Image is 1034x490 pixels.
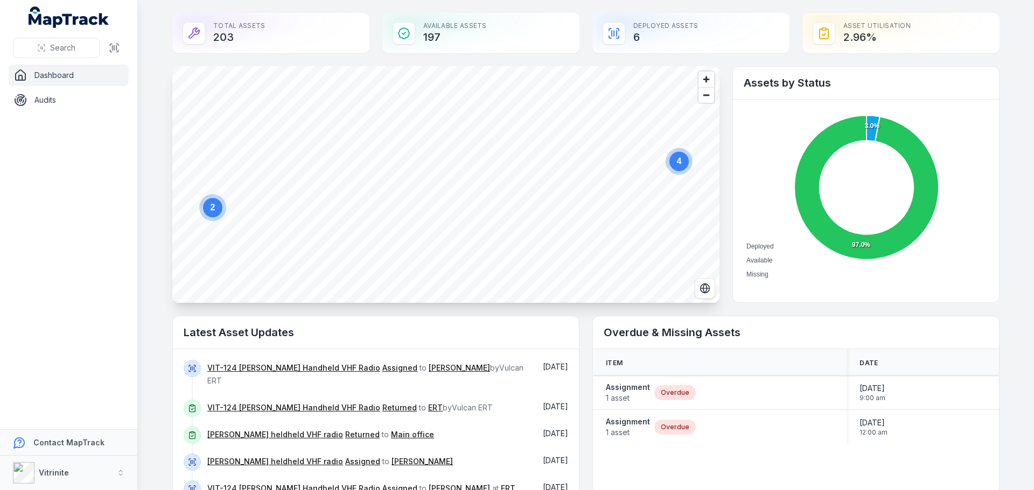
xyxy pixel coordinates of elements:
time: 9/29/2025, 1:19:06 PM [543,456,568,465]
strong: Contact MapTrack [33,438,104,447]
button: Search [13,38,100,58]
a: [PERSON_NAME] [429,363,490,373]
span: to [207,457,453,466]
span: 1 asset [606,427,650,438]
span: 1 asset [606,393,650,403]
span: to by Vulcan ERT [207,363,523,385]
span: [DATE] [543,429,568,438]
text: 4 [677,157,682,166]
span: to by Vulcan ERT [207,403,493,412]
span: [DATE] [860,417,888,428]
time: 7/14/2025, 9:00:00 AM [860,383,885,402]
span: [DATE] [543,402,568,411]
a: Main office [391,429,434,440]
span: Deployed [746,243,774,250]
a: ERT [428,402,443,413]
span: 12:00 am [860,428,888,437]
time: 9/29/2025, 4:53:34 PM [543,402,568,411]
a: Assigned [345,456,380,467]
time: 9/30/2025, 12:00:00 AM [860,417,888,437]
strong: Vitrinite [39,468,69,477]
div: Overdue [654,385,696,400]
span: 9:00 am [860,394,885,402]
span: Search [50,42,75,53]
h2: Overdue & Missing Assets [604,325,988,340]
a: [PERSON_NAME] [392,456,453,467]
strong: Assignment [606,416,650,427]
a: VIT-124 [PERSON_NAME] Handheld VHF Radio [207,363,380,373]
a: [PERSON_NAME] heldheld VHF radio [207,429,343,440]
button: Zoom out [698,87,714,103]
a: VIT-124 [PERSON_NAME] Handheld VHF Radio [207,402,380,413]
text: 2 [211,203,215,212]
a: Assignment1 asset [606,416,650,438]
a: Returned [345,429,380,440]
a: MapTrack [29,6,109,28]
span: Item [606,359,623,367]
a: Audits [9,89,129,111]
button: Zoom in [698,72,714,87]
span: to [207,430,434,439]
div: Overdue [654,420,696,435]
canvas: Map [172,66,719,303]
a: Assigned [382,363,417,373]
span: Missing [746,271,768,278]
span: [DATE] [860,383,885,394]
button: Switch to Satellite View [695,278,715,299]
strong: Assignment [606,382,650,393]
span: [DATE] [543,456,568,465]
a: Assignment1 asset [606,382,650,403]
a: [PERSON_NAME] heldheld VHF radio [207,456,343,467]
h2: Assets by Status [744,75,988,90]
a: Dashboard [9,65,129,86]
time: 9/29/2025, 3:01:55 PM [543,429,568,438]
span: Available [746,257,772,264]
span: [DATE] [543,362,568,371]
span: Date [860,359,878,367]
h2: Latest Asset Updates [184,325,568,340]
a: Returned [382,402,417,413]
time: 9/30/2025, 9:48:48 AM [543,362,568,371]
